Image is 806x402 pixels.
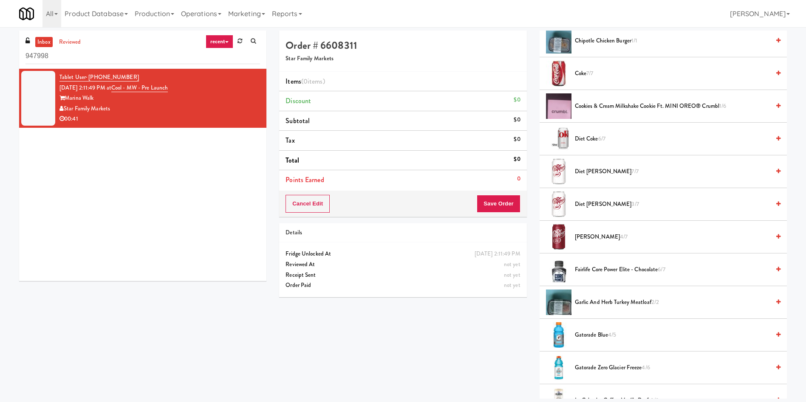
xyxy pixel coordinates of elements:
[286,195,330,213] button: Cancel Edit
[59,114,260,124] div: 00:41
[598,135,605,143] span: 6/7
[631,37,637,45] span: 1/1
[206,35,234,48] a: recent
[631,167,638,175] span: 7/7
[571,297,781,308] div: Garlic and Herb Turkey Meatloaf2/2
[286,135,294,145] span: Tax
[571,330,781,340] div: Gatorade Blue4/5
[19,6,34,21] img: Micromart
[286,155,299,165] span: Total
[514,95,520,105] div: $0
[59,73,139,82] a: Tablet User· [PHONE_NUMBER]
[575,36,770,46] span: Chipotle Chicken Burger
[642,363,650,371] span: 4/6
[59,93,260,104] div: Marina Walk
[35,37,53,48] a: inbox
[514,115,520,125] div: $0
[308,76,323,86] ng-pluralize: items
[504,271,520,279] span: not yet
[59,84,111,92] span: [DATE] 2:11:49 PM at
[651,298,659,306] span: 2/2
[631,200,639,208] span: 3/7
[286,249,520,259] div: Fridge Unlocked At
[571,134,781,144] div: Diet Coke6/7
[608,331,616,339] span: 4/5
[111,84,168,92] a: Cool - MW - Pre Launch
[575,166,770,177] span: Diet [PERSON_NAME]
[571,68,781,79] div: Coke7/7
[575,330,770,340] span: Gatorade Blue
[286,116,310,126] span: Subtotal
[571,199,781,210] div: Diet [PERSON_NAME]3/7
[286,175,324,185] span: Points Earned
[575,134,770,144] span: Diet Coke
[504,281,520,289] span: not yet
[719,102,726,110] span: 1/6
[475,249,520,259] div: [DATE] 2:11:49 PM
[286,76,325,86] span: Items
[477,195,520,213] button: Save Order
[571,264,781,275] div: Fairlife Core Power Elite - Chocolate6/7
[19,69,266,128] li: Tablet User· [PHONE_NUMBER][DATE] 2:11:49 PM atCool - MW - Pre LaunchMarina WalkStar Family Marke...
[575,232,770,242] span: [PERSON_NAME]
[25,48,260,64] input: Search vision orders
[504,260,520,268] span: not yet
[575,199,770,210] span: Diet [PERSON_NAME]
[286,280,520,291] div: Order Paid
[575,68,770,79] span: Coke
[620,233,628,241] span: 4/7
[57,37,83,48] a: reviewed
[575,264,770,275] span: Fairlife Core Power Elite - Chocolate
[286,228,520,238] div: Details
[59,104,260,114] div: Star Family Markets
[286,259,520,270] div: Reviewed At
[517,174,520,184] div: 0
[575,297,770,308] span: Garlic and Herb Turkey Meatloaf
[571,36,781,46] div: Chipotle Chicken Burger1/1
[571,363,781,373] div: Gatorade Zero Glacier Freeze4/6
[86,73,139,81] span: · [PHONE_NUMBER]
[586,69,593,77] span: 7/7
[571,232,781,242] div: [PERSON_NAME]4/7
[286,270,520,281] div: Receipt Sent
[301,76,325,86] span: (0 )
[286,40,520,51] h4: Order # 6608311
[571,166,781,177] div: Diet [PERSON_NAME]7/7
[571,101,781,112] div: Cookies & Cream Milkshake Cookie ft. MINI OREO® Crumbl1/6
[658,265,665,273] span: 6/7
[514,134,520,145] div: $0
[575,101,770,112] span: Cookies & Cream Milkshake Cookie ft. MINI OREO® Crumbl
[514,154,520,165] div: $0
[575,363,770,373] span: Gatorade Zero Glacier Freeze
[286,96,311,106] span: Discount
[286,56,520,62] h5: Star Family Markets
